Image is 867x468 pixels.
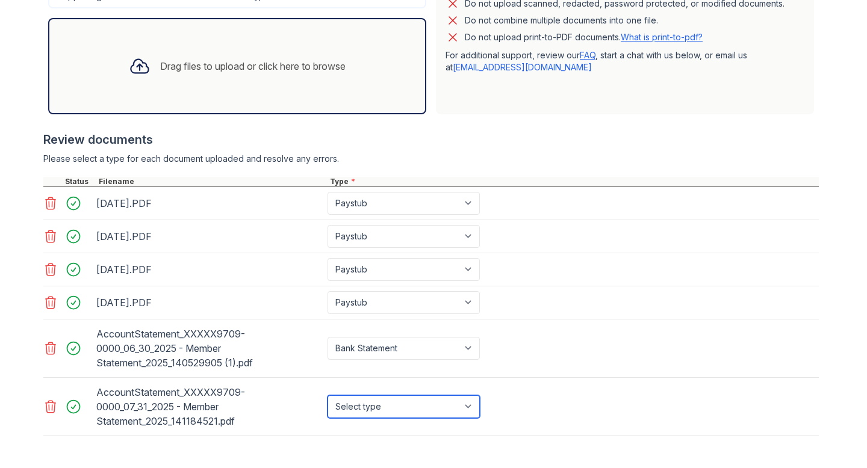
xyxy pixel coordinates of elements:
[446,49,804,73] p: For additional support, review our , start a chat with us below, or email us at
[43,153,819,165] div: Please select a type for each document uploaded and resolve any errors.
[621,32,703,42] a: What is print-to-pdf?
[96,324,323,372] div: AccountStatement_XXXXX9709-0000_06_30_2025 - Member Statement_2025_140529905 (1).pdf
[96,383,323,431] div: AccountStatement_XXXXX9709-0000_07_31_2025 - Member Statement_2025_141184521.pdf
[43,131,819,148] div: Review documents
[96,177,328,186] div: Filename
[96,227,323,246] div: [DATE].PDF
[328,177,819,186] div: Type
[465,31,703,43] p: Do not upload print-to-PDF documents.
[453,62,592,72] a: [EMAIL_ADDRESS][DOMAIN_NAME]
[465,13,658,28] div: Do not combine multiple documents into one file.
[160,59,346,73] div: Drag files to upload or click here to browse
[96,194,323,213] div: [DATE].PDF
[96,293,323,312] div: [DATE].PDF
[580,50,595,60] a: FAQ
[96,260,323,279] div: [DATE].PDF
[63,177,96,186] div: Status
